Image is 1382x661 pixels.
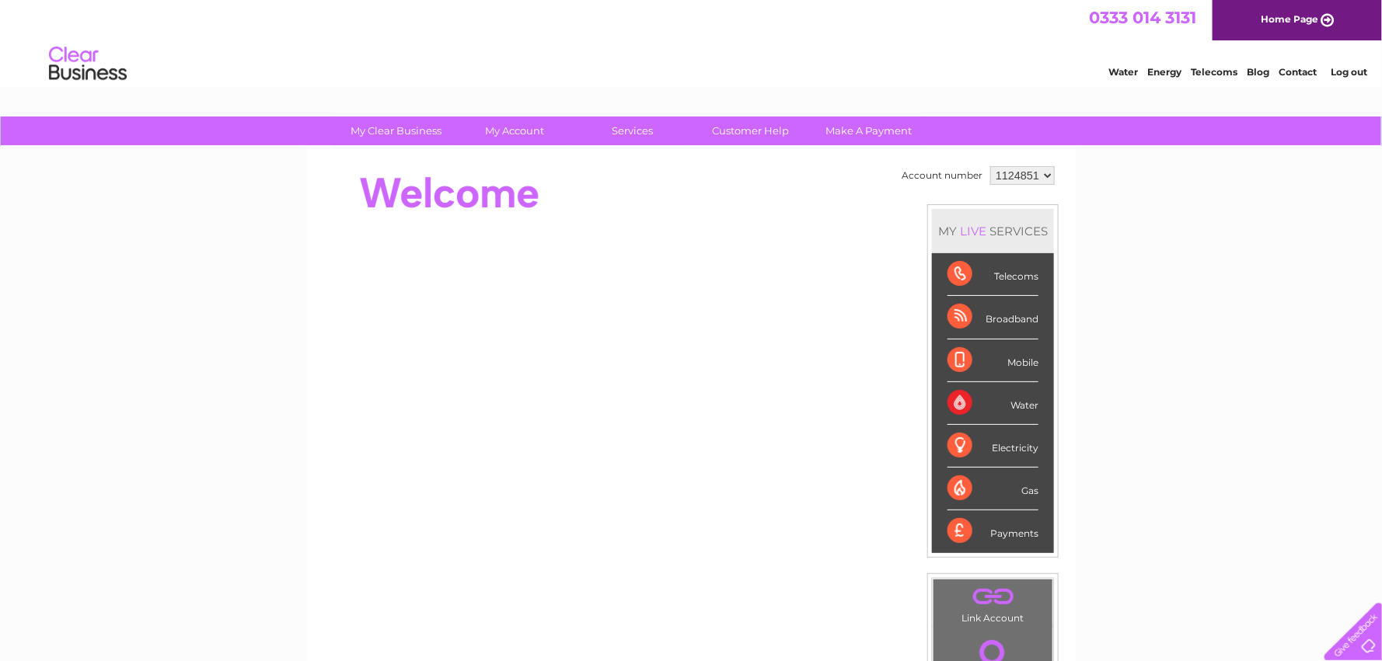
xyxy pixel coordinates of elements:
[1089,8,1196,27] a: 0333 014 3131
[569,117,697,145] a: Services
[948,510,1038,552] div: Payments
[948,468,1038,510] div: Gas
[932,209,1054,253] div: MY SERVICES
[948,253,1038,296] div: Telecoms
[325,9,1059,75] div: Clear Business is a trading name of Verastar Limited (registered in [GEOGRAPHIC_DATA] No. 3667643...
[1247,66,1269,78] a: Blog
[1108,66,1138,78] a: Water
[948,425,1038,468] div: Electricity
[957,224,989,238] div: LIVE
[451,117,579,145] a: My Account
[805,117,934,145] a: Make A Payment
[898,162,986,189] td: Account number
[948,339,1038,382] div: Mobile
[948,296,1038,339] div: Broadband
[948,382,1038,425] div: Water
[933,579,1053,628] td: Link Account
[937,583,1049,611] a: .
[1279,66,1317,78] a: Contact
[1147,66,1181,78] a: Energy
[1331,66,1367,78] a: Log out
[333,117,461,145] a: My Clear Business
[1191,66,1237,78] a: Telecoms
[687,117,815,145] a: Customer Help
[48,40,127,88] img: logo.png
